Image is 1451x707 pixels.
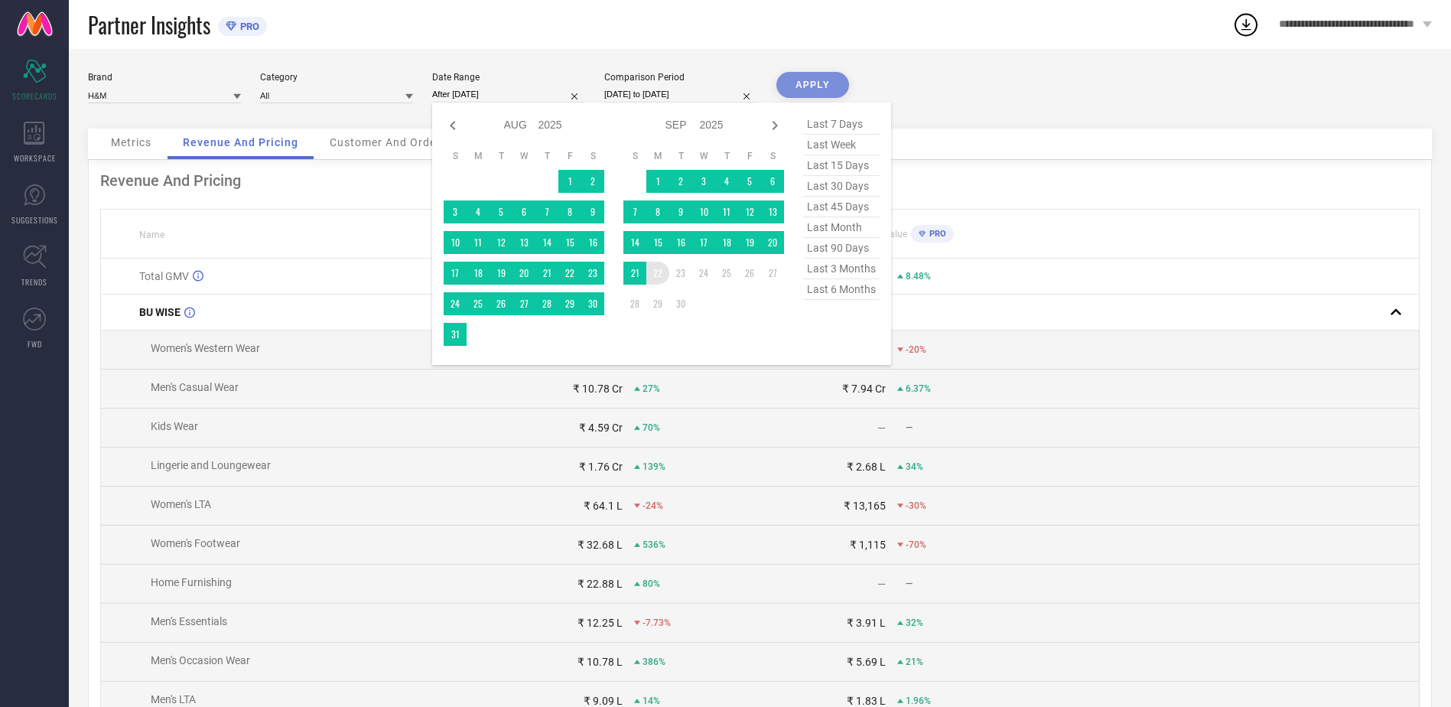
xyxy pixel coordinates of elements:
[803,176,880,197] span: last 30 days
[738,231,761,254] td: Fri Sep 19 2025
[139,230,164,240] span: Name
[535,200,558,223] td: Thu Aug 07 2025
[558,262,581,285] td: Fri Aug 22 2025
[577,656,623,668] div: ₹ 10.78 L
[906,617,923,628] span: 32%
[100,171,1420,190] div: Revenue And Pricing
[581,292,604,315] td: Sat Aug 30 2025
[558,170,581,193] td: Fri Aug 01 2025
[669,200,692,223] td: Tue Sep 09 2025
[490,200,512,223] td: Tue Aug 05 2025
[643,539,665,550] span: 536%
[151,654,250,666] span: Men's Occasion Wear
[643,696,660,706] span: 14%
[151,615,227,627] span: Men's Essentials
[28,338,42,350] span: FWD
[643,500,663,511] span: -24%
[877,422,886,434] div: —
[803,279,880,300] span: last 6 months
[11,214,58,226] span: SUGGESTIONS
[467,200,490,223] td: Mon Aug 04 2025
[573,383,623,395] div: ₹ 10.78 Cr
[803,238,880,259] span: last 90 days
[14,152,56,164] span: WORKSPACE
[738,262,761,285] td: Fri Sep 26 2025
[558,231,581,254] td: Fri Aug 15 2025
[803,259,880,279] span: last 3 months
[643,422,660,433] span: 70%
[151,459,271,471] span: Lingerie and Loungewear
[692,200,715,223] td: Wed Sep 10 2025
[444,150,467,162] th: Sunday
[581,200,604,223] td: Sat Aug 09 2025
[623,231,646,254] td: Sun Sep 14 2025
[692,231,715,254] td: Wed Sep 17 2025
[467,262,490,285] td: Mon Aug 18 2025
[535,292,558,315] td: Thu Aug 28 2025
[558,150,581,162] th: Friday
[183,136,298,148] span: Revenue And Pricing
[643,461,665,472] span: 139%
[803,135,880,155] span: last week
[715,150,738,162] th: Thursday
[623,292,646,315] td: Sun Sep 28 2025
[803,197,880,217] span: last 45 days
[577,617,623,629] div: ₹ 12.25 L
[444,323,467,346] td: Sun Aug 31 2025
[906,422,913,433] span: —
[669,150,692,162] th: Tuesday
[558,292,581,315] td: Fri Aug 29 2025
[581,262,604,285] td: Sat Aug 23 2025
[1232,11,1260,38] div: Open download list
[692,262,715,285] td: Wed Sep 24 2025
[604,86,757,103] input: Select comparison period
[906,461,923,472] span: 34%
[581,170,604,193] td: Sat Aug 02 2025
[738,150,761,162] th: Friday
[139,306,181,318] span: BU WISE
[584,695,623,707] div: ₹ 9.09 L
[623,150,646,162] th: Sunday
[432,86,585,103] input: Select date range
[444,200,467,223] td: Sun Aug 03 2025
[761,150,784,162] th: Saturday
[692,170,715,193] td: Wed Sep 03 2025
[151,537,240,549] span: Women's Footwear
[715,262,738,285] td: Thu Sep 25 2025
[761,200,784,223] td: Sat Sep 13 2025
[558,200,581,223] td: Fri Aug 08 2025
[581,231,604,254] td: Sat Aug 16 2025
[847,617,886,629] div: ₹ 3.91 L
[842,383,886,395] div: ₹ 7.94 Cr
[669,231,692,254] td: Tue Sep 16 2025
[761,262,784,285] td: Sat Sep 27 2025
[535,231,558,254] td: Thu Aug 14 2025
[444,116,462,135] div: Previous month
[669,262,692,285] td: Tue Sep 23 2025
[906,539,926,550] span: -70%
[236,21,259,32] span: PRO
[111,136,151,148] span: Metrics
[512,231,535,254] td: Wed Aug 13 2025
[847,461,886,473] div: ₹ 2.68 L
[151,693,196,705] span: Men's LTA
[623,262,646,285] td: Sun Sep 21 2025
[738,200,761,223] td: Fri Sep 12 2025
[761,231,784,254] td: Sat Sep 20 2025
[643,656,665,667] span: 386%
[512,200,535,223] td: Wed Aug 06 2025
[151,498,211,510] span: Women's LTA
[847,656,886,668] div: ₹ 5.69 L
[579,422,623,434] div: ₹ 4.59 Cr
[646,231,669,254] td: Mon Sep 15 2025
[584,500,623,512] div: ₹ 64.1 L
[579,461,623,473] div: ₹ 1.76 Cr
[604,72,757,83] div: Comparison Period
[432,72,585,83] div: Date Range
[844,500,886,512] div: ₹ 13,165
[490,150,512,162] th: Tuesday
[467,150,490,162] th: Monday
[646,262,669,285] td: Mon Sep 22 2025
[512,150,535,162] th: Wednesday
[330,136,447,148] span: Customer And Orders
